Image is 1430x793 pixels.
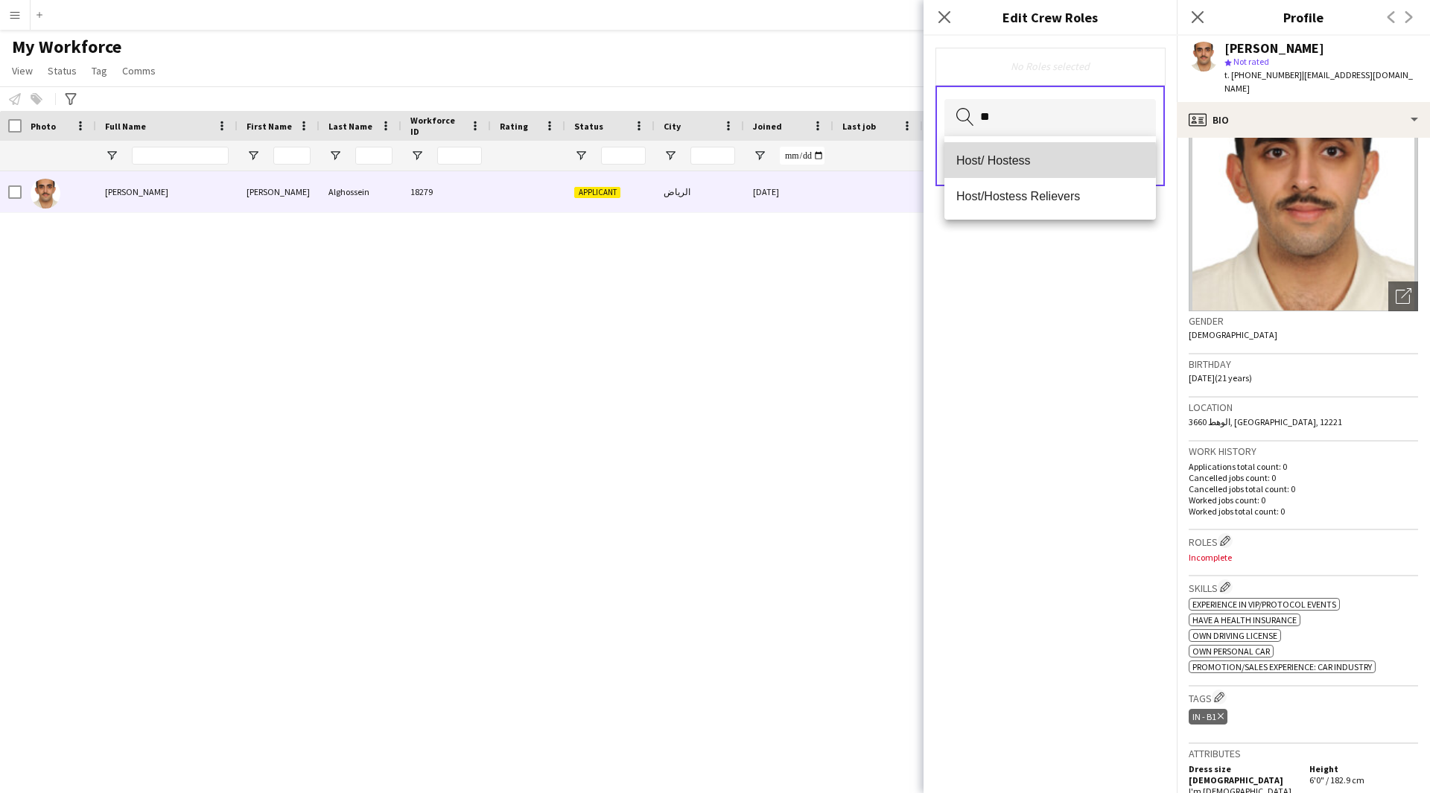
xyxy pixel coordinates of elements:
[655,171,744,212] div: الرياض
[1224,69,1302,80] span: t. [PHONE_NUMBER]
[247,149,260,162] button: Open Filter Menu
[12,64,33,77] span: View
[1189,445,1418,458] h3: Work history
[1189,88,1418,311] img: Crew avatar or photo
[574,149,588,162] button: Open Filter Menu
[947,60,1153,73] div: No Roles selected
[956,189,1144,203] span: Host/Hostess Relievers
[500,121,528,132] span: Rating
[574,121,603,132] span: Status
[42,61,83,80] a: Status
[328,149,342,162] button: Open Filter Menu
[1224,42,1324,55] div: [PERSON_NAME]
[753,121,782,132] span: Joined
[1309,763,1418,774] h5: Height
[1189,533,1418,549] h3: Roles
[1189,747,1418,760] h3: Attributes
[355,147,393,165] input: Last Name Filter Input
[1189,329,1277,340] span: [DEMOGRAPHIC_DATA]
[1189,709,1227,724] div: IN - B1
[410,115,464,137] span: Workforce ID
[105,121,146,132] span: Full Name
[92,64,107,77] span: Tag
[1192,646,1270,657] span: Own Personal Car
[238,171,320,212] div: [PERSON_NAME]
[1192,661,1372,672] span: Promotion/Sales Experience: Car Industry
[31,121,56,132] span: Photo
[105,149,118,162] button: Open Filter Menu
[48,64,77,77] span: Status
[1189,461,1418,472] p: Applications total count: 0
[1189,472,1418,483] p: Cancelled jobs count: 0
[401,171,491,212] div: 18279
[1189,552,1418,563] p: Incomplete
[122,64,156,77] span: Comms
[31,179,60,208] img: Malik Alghossein
[1189,483,1418,494] p: Cancelled jobs total count: 0
[1224,69,1413,94] span: | [EMAIL_ADDRESS][DOMAIN_NAME]
[1189,690,1418,705] h3: Tags
[410,149,424,162] button: Open Filter Menu
[601,147,646,165] input: Status Filter Input
[6,61,39,80] a: View
[1192,614,1297,625] span: Have a Health Insurance
[780,147,824,165] input: Joined Filter Input
[690,147,735,165] input: City Filter Input
[664,149,677,162] button: Open Filter Menu
[116,61,162,80] a: Comms
[924,7,1177,27] h3: Edit Crew Roles
[273,147,311,165] input: First Name Filter Input
[320,171,401,212] div: Alghossein
[1189,494,1418,506] p: Worked jobs count: 0
[1189,372,1252,383] span: [DATE] (21 years)
[842,121,876,132] span: Last job
[1189,579,1418,595] h3: Skills
[1189,314,1418,328] h3: Gender
[1177,102,1430,138] div: Bio
[753,149,766,162] button: Open Filter Menu
[923,171,1020,212] div: 0
[664,121,681,132] span: City
[1189,401,1418,414] h3: Location
[574,187,620,198] span: Applicant
[86,61,113,80] a: Tag
[437,147,482,165] input: Workforce ID Filter Input
[1192,599,1336,610] span: Experience in VIP/Protocol Events
[1388,281,1418,311] div: Open photos pop-in
[956,153,1144,168] span: Host/ Hostess
[12,36,121,58] span: My Workforce
[1189,763,1297,786] h5: Dress size [DEMOGRAPHIC_DATA]
[744,171,833,212] div: [DATE]
[1233,56,1269,67] span: Not rated
[62,90,80,108] app-action-btn: Advanced filters
[1309,774,1364,786] span: 6'0" / 182.9 cm
[328,121,372,132] span: Last Name
[1192,630,1277,641] span: Own Driving License
[1189,416,1342,427] span: 3660 الوهط, [GEOGRAPHIC_DATA], 12221
[1189,506,1418,517] p: Worked jobs total count: 0
[1189,357,1418,371] h3: Birthday
[105,186,168,197] span: [PERSON_NAME]
[132,147,229,165] input: Full Name Filter Input
[1177,7,1430,27] h3: Profile
[247,121,292,132] span: First Name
